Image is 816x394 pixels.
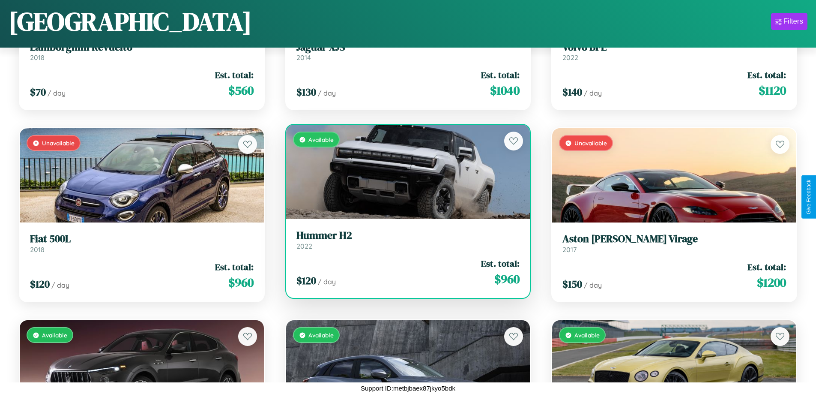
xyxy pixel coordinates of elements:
span: 2018 [30,245,45,254]
span: $ 560 [228,82,254,99]
a: Aston [PERSON_NAME] Virage2017 [562,233,786,254]
span: / day [48,89,66,97]
span: / day [318,277,336,286]
h3: Fiat 500L [30,233,254,245]
div: Give Feedback [806,180,812,214]
span: Est. total: [481,257,520,270]
span: Est. total: [747,69,786,81]
span: $ 1040 [490,82,520,99]
span: Est. total: [215,261,254,273]
span: 2022 [296,242,312,250]
span: Available [574,331,600,339]
span: Unavailable [42,139,75,147]
span: $ 140 [562,85,582,99]
span: $ 960 [228,274,254,291]
a: Fiat 500L2018 [30,233,254,254]
span: 2022 [562,53,578,62]
div: Filters [783,17,803,26]
span: $ 70 [30,85,46,99]
p: Support ID: metbjbaex87jkyo5bdk [361,382,455,394]
span: $ 130 [296,85,316,99]
span: Est. total: [747,261,786,273]
span: $ 150 [562,277,582,291]
span: / day [318,89,336,97]
span: / day [51,281,69,289]
span: $ 960 [494,271,520,288]
span: / day [584,89,602,97]
span: 2014 [296,53,311,62]
span: 2018 [30,53,45,62]
span: 2017 [562,245,577,254]
a: Lamborghini Revuelto2018 [30,41,254,62]
span: $ 1120 [759,82,786,99]
a: Hummer H22022 [296,229,520,250]
span: $ 120 [296,274,316,288]
h3: Hummer H2 [296,229,520,242]
h3: Aston [PERSON_NAME] Virage [562,233,786,245]
a: Volvo BFE2022 [562,41,786,62]
h1: [GEOGRAPHIC_DATA] [9,4,252,39]
span: Available [308,331,334,339]
span: Est. total: [481,69,520,81]
span: Available [42,331,67,339]
a: Jaguar XJS2014 [296,41,520,62]
span: Est. total: [215,69,254,81]
span: / day [584,281,602,289]
span: Available [308,136,334,143]
button: Filters [771,13,807,30]
span: $ 1200 [757,274,786,291]
span: Unavailable [574,139,607,147]
span: $ 120 [30,277,50,291]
